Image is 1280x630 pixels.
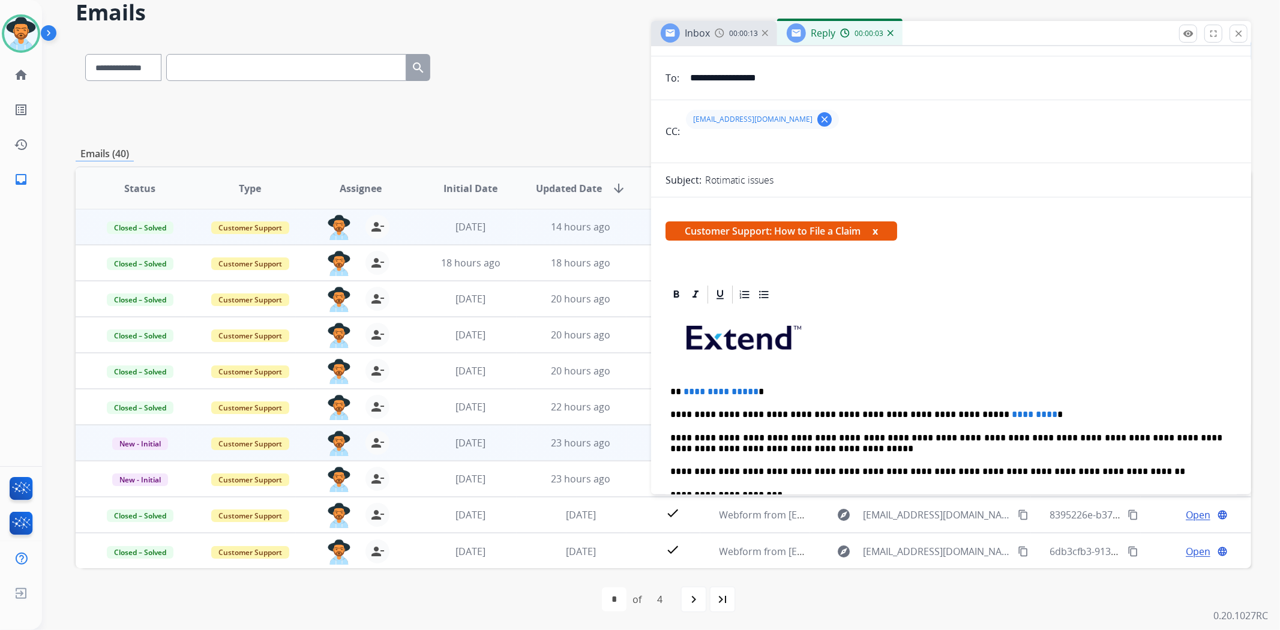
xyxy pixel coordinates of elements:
span: 00:00:13 [729,29,758,38]
p: 0.20.1027RC [1213,608,1268,623]
mat-icon: explore [837,544,851,559]
span: Closed – Solved [107,509,173,522]
span: Webform from [EMAIL_ADDRESS][DOMAIN_NAME] on [DATE] [720,545,991,558]
span: Assignee [340,181,382,196]
mat-icon: content_copy [1128,546,1138,557]
div: of [632,592,642,607]
mat-icon: person_remove [370,400,385,414]
span: Initial Date [443,181,497,196]
span: 20 hours ago [551,328,610,341]
span: 18 hours ago [551,256,610,269]
span: [DATE] [566,545,596,558]
mat-icon: list_alt [14,103,28,117]
span: 22 hours ago [551,400,610,413]
span: [DATE] [455,508,485,521]
span: Updated Date [536,181,602,196]
mat-icon: person_remove [370,508,385,522]
mat-icon: person_remove [370,364,385,378]
mat-icon: person_remove [370,544,385,559]
h2: Emails [76,1,1251,25]
span: Status [124,181,155,196]
div: Bullet List [755,286,773,304]
p: Emails (40) [76,146,134,161]
p: Rotimatic issues [705,173,774,187]
mat-icon: history [14,137,28,152]
span: Closed – Solved [107,329,173,342]
mat-icon: last_page [715,592,730,607]
span: Open [1186,508,1210,522]
span: [DATE] [455,220,485,233]
mat-icon: language [1217,546,1228,557]
mat-icon: inbox [14,172,28,187]
span: [EMAIL_ADDRESS][DOMAIN_NAME] [693,115,813,124]
span: Open [1186,544,1210,559]
span: 20 hours ago [551,364,610,377]
mat-icon: search [411,61,425,75]
mat-icon: language [1217,509,1228,520]
span: Customer Support: How to File a Claim [666,221,897,241]
mat-icon: content_copy [1018,546,1029,557]
span: [DATE] [455,328,485,341]
span: 23 hours ago [551,436,610,449]
mat-icon: person_remove [370,328,385,342]
img: agent-avatar [327,323,351,348]
mat-icon: check [666,506,680,520]
span: 23 hours ago [551,472,610,485]
span: Reply [811,26,835,40]
span: Closed – Solved [107,365,173,378]
span: Type [239,181,261,196]
span: Closed – Solved [107,257,173,270]
div: Ordered List [736,286,754,304]
mat-icon: navigate_next [687,592,701,607]
mat-icon: fullscreen [1208,28,1219,39]
span: Customer Support [211,437,289,450]
span: Customer Support [211,365,289,378]
div: Underline [711,286,729,304]
mat-icon: explore [837,508,851,522]
div: 4 [648,587,672,611]
mat-icon: content_copy [1018,509,1029,520]
span: [DATE] [455,292,485,305]
span: Closed – Solved [107,546,173,559]
span: Customer Support [211,257,289,270]
span: [EMAIL_ADDRESS][DOMAIN_NAME] [863,508,1011,522]
mat-icon: person_remove [370,436,385,450]
div: Italic [687,286,705,304]
span: 8395226e-b370-4e9d-b971-fa1e02bf96d5 [1050,508,1233,521]
button: x [873,224,878,238]
span: 18 hours ago [441,256,500,269]
span: 00:00:03 [855,29,883,38]
img: agent-avatar [327,251,351,276]
img: avatar [4,17,38,50]
span: Closed – Solved [107,293,173,306]
div: Bold [667,286,685,304]
span: [DATE] [566,508,596,521]
span: Customer Support [211,509,289,522]
mat-icon: close [1233,28,1244,39]
mat-icon: content_copy [1128,509,1138,520]
span: Customer Support [211,293,289,306]
span: Customer Support [211,546,289,559]
span: Inbox [685,26,710,40]
span: New - Initial [112,437,168,450]
img: agent-avatar [327,503,351,528]
span: New - Initial [112,473,168,486]
img: agent-avatar [327,287,351,312]
span: [EMAIL_ADDRESS][DOMAIN_NAME] [863,544,1011,559]
p: To: [666,71,679,85]
p: Subject: [666,173,702,187]
span: 20 hours ago [551,292,610,305]
mat-icon: check [666,542,680,557]
mat-icon: arrow_downward [611,181,626,196]
mat-icon: person_remove [370,256,385,270]
img: agent-avatar [327,215,351,240]
mat-icon: clear [819,114,830,125]
img: agent-avatar [327,395,351,420]
span: Customer Support [211,401,289,414]
mat-icon: person_remove [370,472,385,486]
img: agent-avatar [327,467,351,492]
span: 14 hours ago [551,220,610,233]
span: Webform from [EMAIL_ADDRESS][DOMAIN_NAME] on [DATE] [720,508,991,521]
span: Customer Support [211,221,289,234]
span: Closed – Solved [107,401,173,414]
